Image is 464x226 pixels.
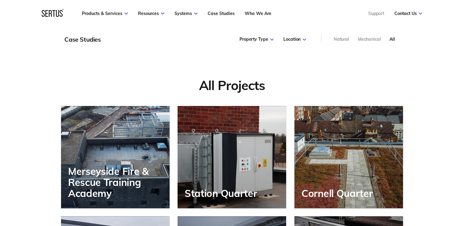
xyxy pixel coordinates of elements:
a: Case Studies [208,11,235,16]
div: Mechanical [358,36,381,43]
a: Who We Are [245,11,271,16]
iframe: Chat Widget [354,155,464,226]
a: Contact Us [394,11,422,16]
a: Systems [174,11,197,16]
div: Natural [334,36,349,43]
div: Property Type [240,36,274,43]
a: Products & Services [82,11,128,16]
a: Resources [138,11,164,16]
a: Support [368,11,384,16]
div: Station Quarter [185,188,260,199]
div: All [389,36,395,43]
div: Merseyside Fire & Rescue Training Academy [68,166,170,199]
a: Cornell Quarter [294,106,403,208]
div: Case Studies [64,36,101,43]
div: All Projects [61,77,403,94]
a: Merseyside Fire & Rescue Training Academy [61,106,170,208]
div: Cornell Quarter [301,188,376,199]
div: Location [283,36,306,43]
a: Station Quarter [178,106,286,208]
